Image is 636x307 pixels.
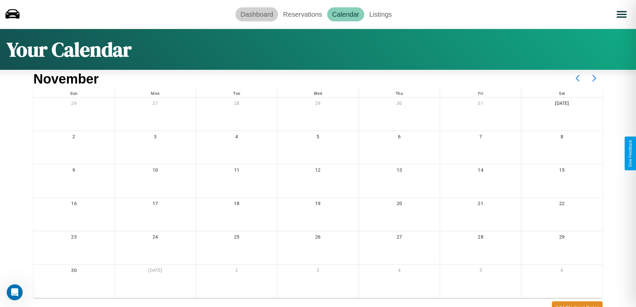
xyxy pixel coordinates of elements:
div: Wed [277,88,359,97]
div: 16 [33,198,115,211]
div: 27 [115,98,196,111]
div: 2 [196,265,277,278]
div: 21 [440,198,521,211]
div: Mon [115,88,196,97]
div: Give Feedback [628,140,633,167]
div: 29 [521,231,603,245]
div: 30 [33,265,115,278]
iframe: Intercom live chat [7,284,23,300]
div: [DATE] [115,265,196,278]
h1: Your Calendar [7,36,132,63]
a: Listings [364,7,397,21]
div: Fri [440,88,521,97]
div: 10 [115,164,196,178]
div: 4 [196,131,277,145]
div: 20 [359,198,440,211]
div: 19 [277,198,359,211]
div: 26 [33,98,115,111]
div: 12 [277,164,359,178]
div: 14 [440,164,521,178]
div: 24 [115,231,196,245]
div: 28 [440,231,521,245]
div: 26 [277,231,359,245]
div: 23 [33,231,115,245]
div: 18 [196,198,277,211]
div: 4 [359,265,440,278]
div: 3 [277,265,359,278]
a: Reservations [278,7,327,21]
div: 31 [440,98,521,111]
div: 7 [440,131,521,145]
div: 25 [196,231,277,245]
div: Sat [521,88,603,97]
a: Calendar [327,7,364,21]
button: Open menu [612,5,631,24]
div: 5 [277,131,359,145]
div: 22 [521,198,603,211]
a: Dashboard [235,7,278,21]
div: 2 [33,131,115,145]
div: 8 [521,131,603,145]
div: 13 [359,164,440,178]
div: 29 [277,98,359,111]
div: Tue [196,88,277,97]
div: 17 [115,198,196,211]
div: 27 [359,231,440,245]
div: 6 [359,131,440,145]
div: 5 [440,265,521,278]
div: 9 [33,164,115,178]
div: 28 [196,98,277,111]
div: 15 [521,164,603,178]
div: 6 [521,265,603,278]
div: Thu [359,88,440,97]
h2: November [33,71,99,87]
div: 30 [359,98,440,111]
div: [DATE] [521,98,603,111]
div: Sun [33,88,115,97]
div: 3 [115,131,196,145]
div: 11 [196,164,277,178]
